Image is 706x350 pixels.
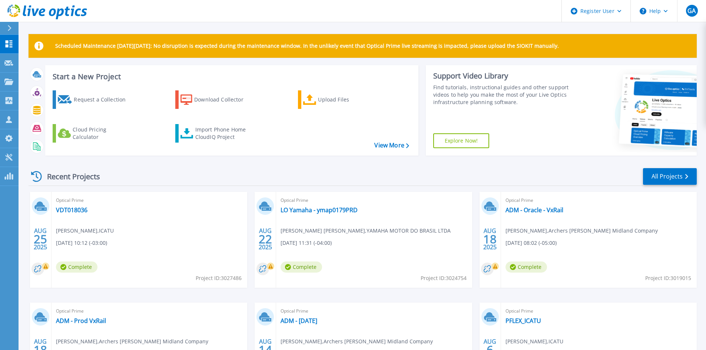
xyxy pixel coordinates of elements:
span: Optical Prime [506,196,692,204]
span: Optical Prime [56,307,243,315]
span: [PERSON_NAME] , ICATU [506,337,563,346]
a: Upload Files [298,90,381,109]
a: PFLEX_ICATU [506,317,541,324]
span: [PERSON_NAME] , Archers [PERSON_NAME] Midland Company [506,227,658,235]
div: Cloud Pricing Calculator [73,126,132,141]
div: AUG 2025 [33,226,47,253]
div: Import Phone Home CloudIQ Project [195,126,253,141]
span: [DATE] 08:02 (-05:00) [506,239,557,247]
span: [DATE] 10:12 (-03:00) [56,239,107,247]
span: Complete [281,261,322,273]
span: Project ID: 3019015 [645,274,691,282]
a: View More [374,142,409,149]
a: Explore Now! [433,133,490,148]
div: Request a Collection [74,92,133,107]
span: Optical Prime [281,307,467,315]
span: [DATE] 11:31 (-04:00) [281,239,332,247]
span: Optical Prime [506,307,692,315]
a: Cloud Pricing Calculator [53,124,135,143]
span: Optical Prime [56,196,243,204]
div: Find tutorials, instructional guides and other support videos to help you make the most of your L... [433,84,571,106]
div: Download Collector [194,92,253,107]
a: ADM - Oracle - VxRail [506,206,563,214]
a: ADM - [DATE] [281,317,317,324]
span: [PERSON_NAME] , Archers [PERSON_NAME] Midland Company [281,337,433,346]
span: [PERSON_NAME] , Archers [PERSON_NAME] Midland Company [56,337,208,346]
p: Scheduled Maintenance [DATE][DATE]: No disruption is expected during the maintenance window. In t... [55,43,559,49]
a: VDT018036 [56,206,87,214]
a: ADM - Prod VxRail [56,317,106,324]
div: Support Video Library [433,71,571,81]
span: [PERSON_NAME] , ICATU [56,227,114,235]
a: LO Yamaha - ymap0179PRD [281,206,358,214]
span: [PERSON_NAME] [PERSON_NAME] , YAMAHA MOTOR DO BRASIL LTDA [281,227,451,235]
span: GA [687,8,696,14]
span: Optical Prime [281,196,467,204]
a: All Projects [643,168,697,185]
div: Upload Files [318,92,377,107]
div: AUG 2025 [483,226,497,253]
span: Complete [506,261,547,273]
div: AUG 2025 [258,226,272,253]
span: Project ID: 3027486 [196,274,242,282]
a: Download Collector [175,90,258,109]
h3: Start a New Project [53,73,409,81]
span: Complete [56,261,97,273]
span: 18 [483,236,497,242]
span: Project ID: 3024754 [421,274,467,282]
span: 22 [259,236,272,242]
a: Request a Collection [53,90,135,109]
div: Recent Projects [29,167,110,186]
span: 25 [34,236,47,242]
